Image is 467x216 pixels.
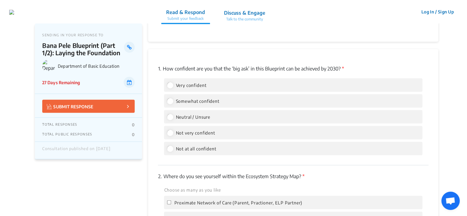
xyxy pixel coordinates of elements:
p: Bana Pele Blueprint (Part 1/2): Laying the Foundation [42,42,124,56]
p: How confident are you that the ‘big ask’ in this Blueprint can be achieved by 2030? [158,65,428,72]
span: Not very confident [176,130,215,135]
p: 0 [132,122,135,127]
div: Consultation published on [DATE] [42,146,110,154]
label: Choose as many as you like [164,187,221,193]
span: 1. [158,66,161,72]
p: TOTAL PUBLIC RESPONSES [42,132,92,137]
input: Not very confident [167,130,173,135]
span: 2. [158,173,162,179]
img: Department of Basic Education logo [42,59,55,72]
input: Proximate Network of Care (Parent, Practioner, ELP Partner) [167,200,171,204]
p: SENDING IN YOUR RESPONSE TO [42,33,135,37]
span: Not at all confident [176,146,216,151]
p: TOTAL RESPONSES [42,122,77,127]
p: Submit your feedback [166,16,205,21]
p: Talk to the community [224,16,265,22]
p: Department of Basic Education [58,63,135,69]
input: Very confident [167,82,173,88]
p: Where do you see yourself within the Ecosystem Strategy Map? [158,173,428,180]
p: 0 [132,132,135,137]
span: Very confident [176,83,206,88]
p: Read & Respond [166,9,205,16]
input: Somewhat confident [167,98,173,104]
a: Open chat [441,192,460,210]
span: Proximate Network of Care (Parent, Practioner, ELP Partner) [174,200,302,205]
button: Log In / Sign Up [417,7,458,16]
img: r3bhv9o7vttlwasn7lg2llmba4yf [9,10,14,15]
p: Discuss & Engage [224,9,265,16]
input: Not at all confident [167,146,173,151]
span: Neutral / Unsure [176,114,210,120]
button: SUBMIT RESPONSE [42,100,135,113]
input: Neutral / Unsure [167,114,173,120]
p: SUBMIT RESPONSE [47,103,93,110]
img: Vector.jpg [47,104,52,109]
p: 27 Days Remaining [42,79,80,86]
span: Somewhat confident [176,99,219,104]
